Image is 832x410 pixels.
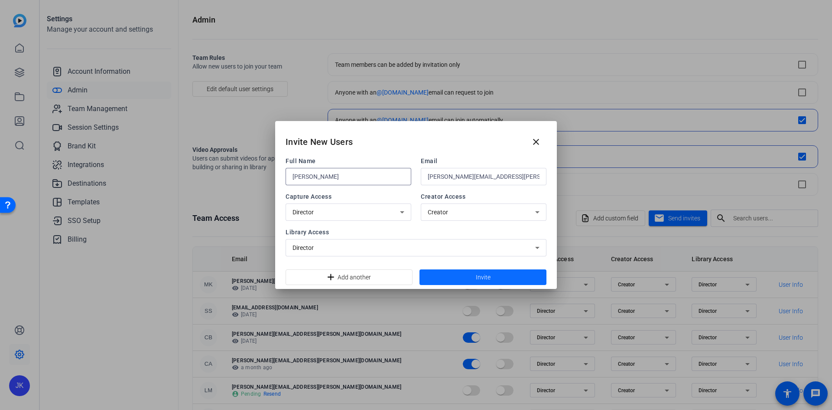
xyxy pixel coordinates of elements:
[286,135,353,149] h2: Invite New Users
[428,209,448,216] span: Creator
[292,244,314,251] span: Director
[419,269,546,285] button: Invite
[476,273,491,282] span: Invite
[292,209,314,216] span: Director
[531,137,541,147] mat-icon: close
[286,192,411,201] span: Capture Access
[325,272,334,283] mat-icon: add
[428,171,539,182] input: Enter email...
[421,157,546,165] span: Email
[292,171,404,182] input: Enter name...
[286,157,411,165] span: Full Name
[286,269,413,285] button: Add another
[421,192,546,201] span: Creator Access
[338,269,371,285] span: Add another
[286,228,546,236] span: Library Access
